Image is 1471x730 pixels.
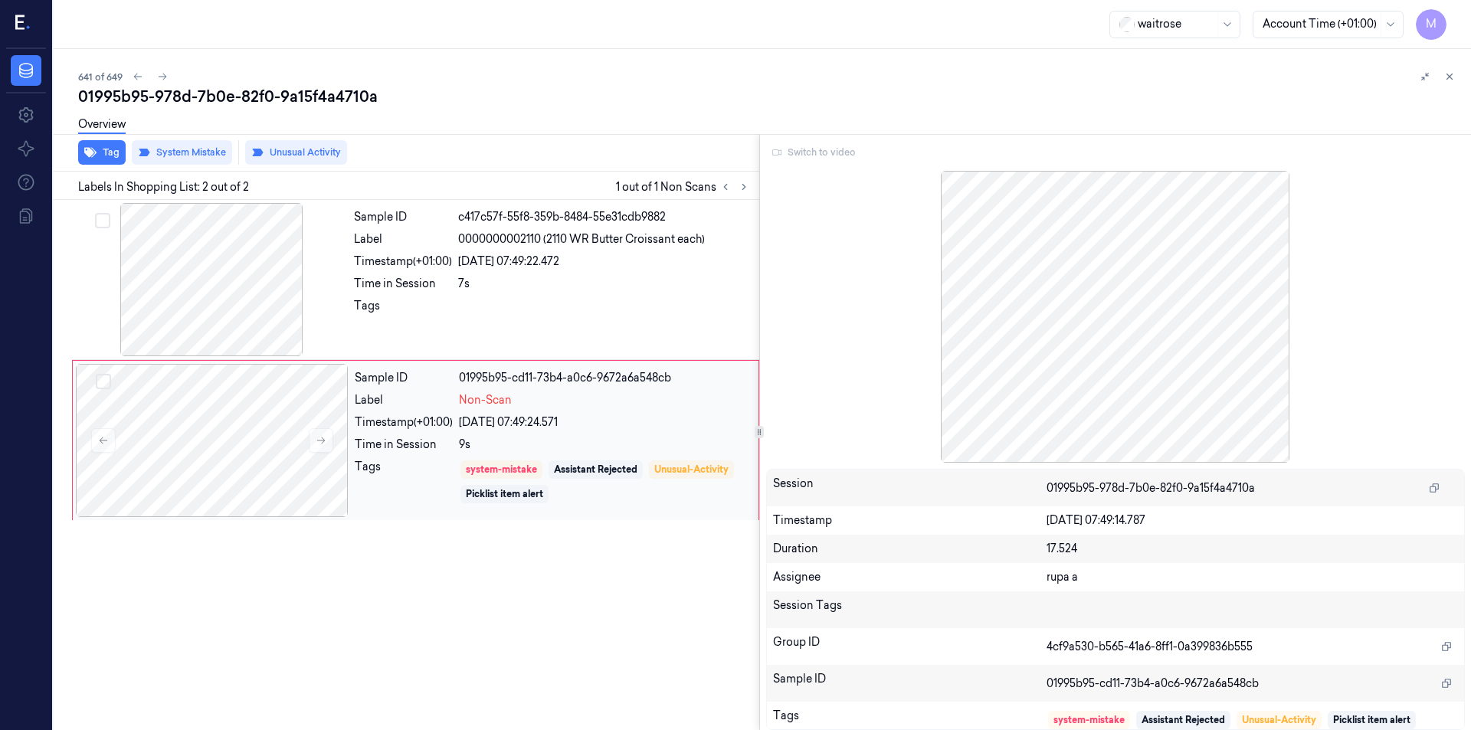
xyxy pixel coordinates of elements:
button: System Mistake [132,140,232,165]
div: Duration [773,541,1047,557]
div: Time in Session [354,276,452,292]
div: [DATE] 07:49:22.472 [458,254,750,270]
button: Select row [95,213,110,228]
span: 01995b95-978d-7b0e-82f0-9a15f4a4710a [1047,480,1255,496]
div: Timestamp (+01:00) [355,414,453,430]
div: Sample ID [773,671,1047,696]
div: system-mistake [1053,713,1125,727]
div: Group ID [773,634,1047,659]
a: Overview [78,116,126,134]
div: Label [355,392,453,408]
div: Sample ID [354,209,452,225]
div: Assistant Rejected [554,463,637,476]
div: 01995b95-cd11-73b4-a0c6-9672a6a548cb [459,370,749,386]
div: Label [354,231,452,247]
div: [DATE] 07:49:14.787 [1047,512,1458,529]
div: Assistant Rejected [1142,713,1225,727]
button: Select row [96,374,111,389]
div: 17.524 [1047,541,1458,557]
div: system-mistake [466,463,537,476]
div: Tags [355,459,453,505]
div: Picklist item alert [466,487,543,501]
div: Session Tags [773,597,1047,622]
div: 7s [458,276,750,292]
span: Labels In Shopping List: 2 out of 2 [78,179,249,195]
span: 0000000002110 (2110 WR Butter Croissant each) [458,231,705,247]
button: Tag [78,140,126,165]
span: 1 out of 1 Non Scans [616,178,753,196]
div: Assignee [773,569,1047,585]
div: Sample ID [355,370,453,386]
div: rupa a [1047,569,1458,585]
div: Session [773,476,1047,500]
div: c417c57f-55f8-359b-8484-55e31cdb9882 [458,209,750,225]
div: Timestamp (+01:00) [354,254,452,270]
div: Tags [354,298,452,322]
span: Non-Scan [459,392,512,408]
button: Unusual Activity [245,140,347,165]
span: 01995b95-cd11-73b4-a0c6-9672a6a548cb [1047,676,1259,692]
div: Timestamp [773,512,1047,529]
div: [DATE] 07:49:24.571 [459,414,749,430]
button: M [1416,9,1446,40]
div: Unusual-Activity [654,463,729,476]
div: 01995b95-978d-7b0e-82f0-9a15f4a4710a [78,86,1459,107]
div: Unusual-Activity [1242,713,1316,727]
div: 9s [459,437,749,453]
span: 641 of 649 [78,70,123,83]
span: 4cf9a530-b565-41a6-8ff1-0a399836b555 [1047,639,1253,655]
div: Picklist item alert [1333,713,1410,727]
div: Time in Session [355,437,453,453]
